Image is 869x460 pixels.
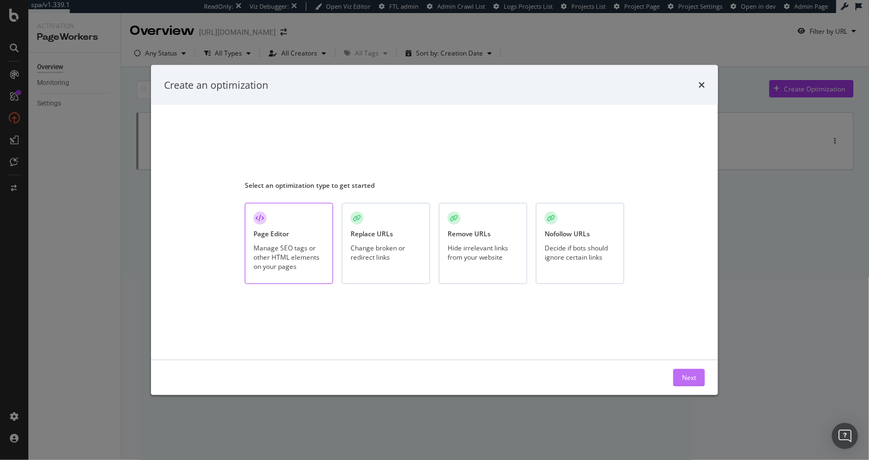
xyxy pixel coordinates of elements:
div: Remove URLs [448,229,491,238]
div: Change broken or redirect links [351,243,421,261]
div: Select an optimization type to get started [245,181,624,190]
div: Open Intercom Messenger [832,423,858,449]
div: Manage SEO tags or other HTML elements on your pages [254,243,324,271]
div: Next [682,373,696,382]
div: Nofollow URLs [545,229,590,238]
div: Replace URLs [351,229,393,238]
div: modal [151,65,718,395]
div: Create an optimization [164,78,268,92]
button: Next [673,369,705,387]
div: Hide irrelevant links from your website [448,243,518,261]
div: times [698,78,705,92]
div: Page Editor [254,229,289,238]
div: Decide if bots should ignore certain links [545,243,615,261]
